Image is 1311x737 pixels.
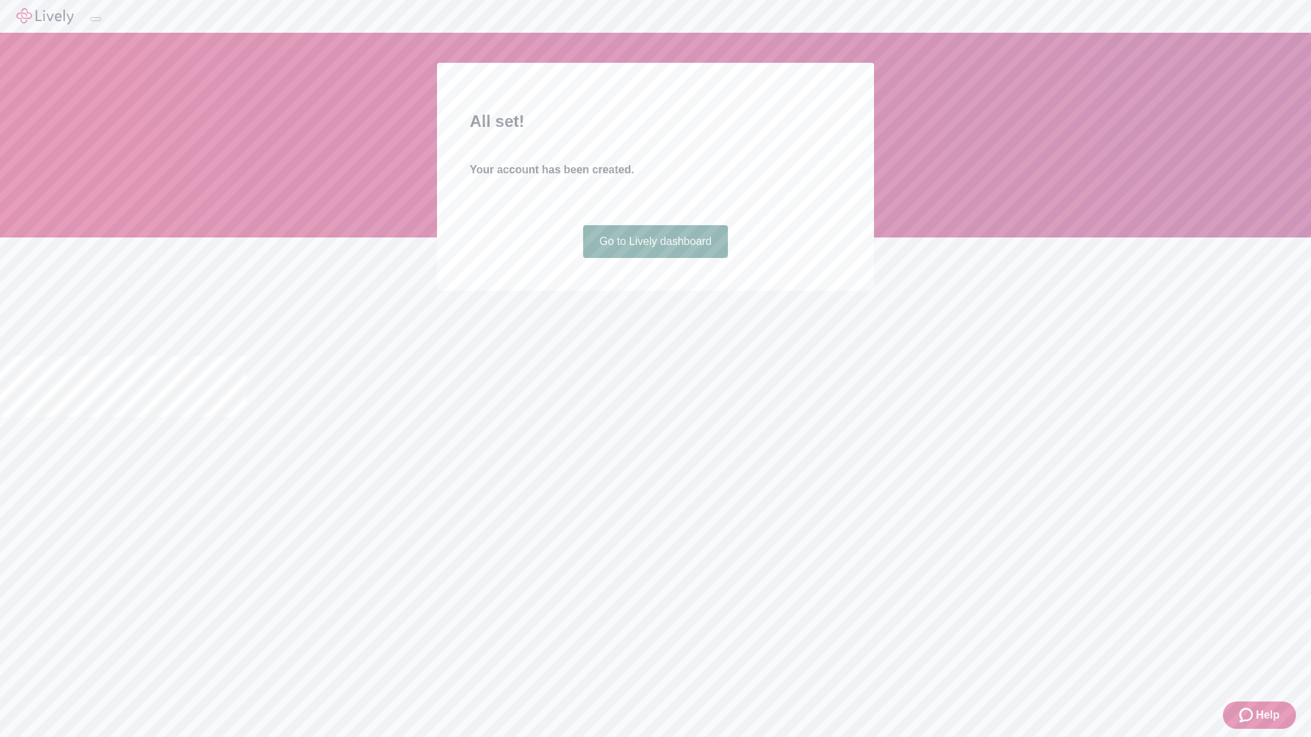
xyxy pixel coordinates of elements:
[90,17,101,21] button: Log out
[470,162,841,178] h4: Your account has been created.
[16,8,74,25] img: Lively
[1256,707,1280,723] span: Help
[1223,702,1296,729] button: Zendesk support iconHelp
[583,225,729,258] a: Go to Lively dashboard
[470,109,841,134] h2: All set!
[1239,707,1256,723] svg: Zendesk support icon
